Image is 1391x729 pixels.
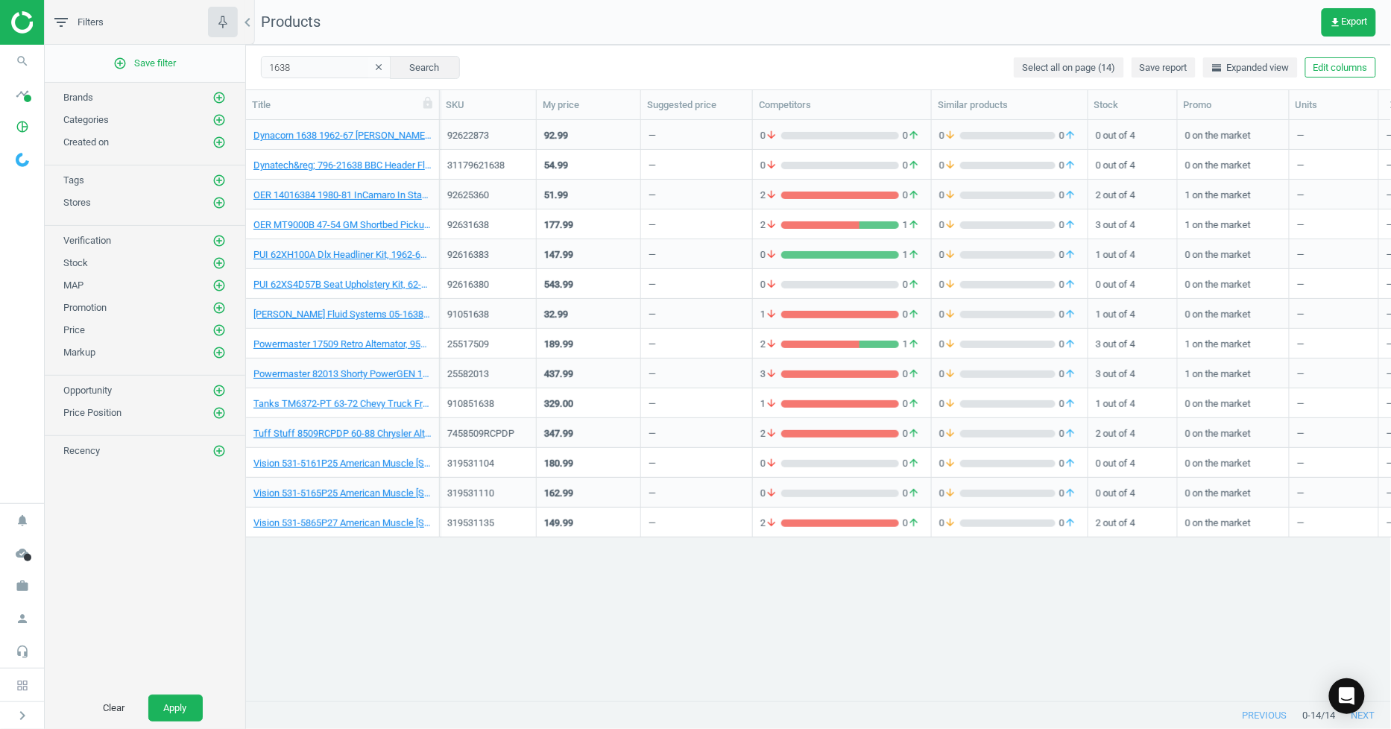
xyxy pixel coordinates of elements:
a: Powermaster 82013 Shorty PowerGEN 1939-48 Ford Alternator, 12-Volt [253,367,432,381]
button: add_circle_outline [212,383,227,398]
div: — [1297,121,1371,148]
button: add_circle_outline [212,195,227,210]
i: arrow_downward [944,397,956,411]
button: add_circle_outline [212,278,227,293]
i: arrow_downward [944,457,956,470]
i: arrow_upward [1064,457,1076,470]
span: 0 [1056,218,1080,232]
div: — [1297,509,1371,535]
i: pie_chart_outlined [8,113,37,141]
i: arrow_downward [944,248,956,262]
button: add_circle_outline [212,113,227,127]
span: 0 [1056,457,1080,470]
i: add_circle_outline [212,406,226,420]
span: Promotion [63,302,107,313]
div: 0 on the market [1185,420,1281,446]
span: 2 [760,338,781,351]
div: 25582013 [447,367,529,381]
i: arrow_upward [908,278,920,291]
i: arrow_downward [944,308,956,321]
div: Similar products [938,98,1082,112]
i: arrow_downward [766,308,777,321]
i: arrow_upward [908,457,920,470]
div: — [649,308,656,326]
i: arrow_downward [944,367,956,381]
span: Export [1330,16,1368,28]
span: 1 [899,338,924,351]
button: add_circle_outline [212,405,227,420]
span: 0 [1056,338,1080,351]
div: — [649,218,656,237]
span: 0 [1056,397,1080,411]
div: My price [543,98,634,112]
div: 0 on the market [1185,151,1281,177]
i: arrow_upward [1064,427,1076,441]
i: arrow_upward [1064,308,1076,321]
span: 0 [760,487,781,500]
span: Markup [63,347,95,358]
button: add_circle_outline [212,345,227,360]
span: 0 [760,278,781,291]
span: 0 [939,308,960,321]
i: arrow_downward [766,517,777,530]
input: SKU/Title search [261,56,391,78]
i: chevron_right [13,707,31,725]
i: add_circle_outline [114,57,127,70]
span: 0 [899,367,924,381]
i: add_circle_outline [212,113,226,127]
button: Search [390,56,460,78]
i: arrow_downward [944,189,956,202]
span: 0 [760,129,781,142]
div: 329.00 [544,397,573,411]
div: 1 out of 4 [1096,241,1170,267]
button: horizontal_splitExpanded view [1203,57,1298,78]
span: 0 [939,218,960,232]
a: OER MT9000B 47-54 GM Shortbed Pickup Truck Diamond Fleece Cover [253,218,432,232]
span: Verification [63,235,111,246]
i: horizontal_split [1211,62,1223,74]
div: 319531104 [447,457,529,470]
div: 2 out of 4 [1096,420,1170,446]
i: add_circle_outline [212,279,226,292]
div: 0 on the market [1185,241,1281,267]
div: 92.99 [544,129,568,142]
i: arrow_downward [766,248,777,262]
span: 1 [899,248,924,262]
i: arrow_upward [908,487,920,500]
div: 347.99 [544,427,573,441]
i: arrow_downward [944,129,956,142]
div: 0 on the market [1185,300,1281,326]
i: arrow_upward [908,308,920,321]
span: 0 [939,278,960,291]
a: PUI 62XS4D57B Seat Upholstery Kit, 62-64 Chevy II, Fawn [253,278,432,291]
i: add_circle_outline [212,196,226,209]
div: 51.99 [544,189,568,202]
div: 189.99 [544,338,573,351]
i: arrow_downward [944,487,956,500]
a: [PERSON_NAME] Fluid Systems 05-1638 [PERSON_NAME] [253,308,432,321]
span: Opportunity [63,385,112,396]
i: arrow_downward [766,487,777,500]
div: — [1297,271,1371,297]
a: OER 14016384 1980-81 InCamaro In Standard Grill Emblem [253,189,432,202]
button: add_circle_outline [212,300,227,315]
div: 31179621638 [447,159,529,172]
span: Filters [78,16,104,29]
i: arrow_downward [766,218,777,232]
div: 2 out of 4 [1096,509,1170,535]
span: 0 [1056,129,1080,142]
button: clear [368,57,391,78]
i: work [8,572,37,600]
i: arrow_upward [908,427,920,441]
i: arrow_upward [1064,367,1076,381]
span: Categories [63,114,109,125]
div: 0 on the market [1185,479,1281,505]
div: 3 out of 4 [1096,360,1170,386]
div: 0 out of 4 [1096,151,1170,177]
div: 92616380 [447,278,529,291]
i: arrow_upward [908,397,920,411]
i: arrow_upward [908,338,920,351]
i: arrow_upward [908,367,920,381]
div: 91051638 [447,308,529,321]
div: — [649,129,656,148]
